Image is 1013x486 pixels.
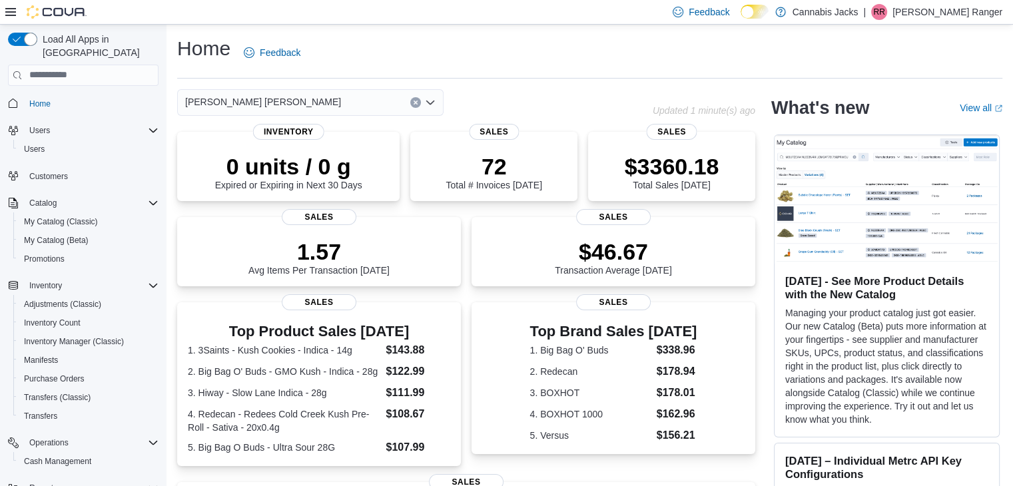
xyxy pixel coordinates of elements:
a: Purchase Orders [19,371,90,387]
button: Operations [24,435,74,451]
div: Total Sales [DATE] [625,153,719,190]
h3: [DATE] - See More Product Details with the New Catalog [785,274,988,301]
span: Transfers [19,408,159,424]
span: RR [873,4,884,20]
dd: $108.67 [386,406,450,422]
button: Promotions [13,250,164,268]
span: Load All Apps in [GEOGRAPHIC_DATA] [37,33,159,59]
span: Customers [24,168,159,184]
span: Promotions [24,254,65,264]
p: Managing your product catalog just got easier. Our new Catalog (Beta) puts more information at yo... [785,306,988,426]
span: Inventory Count [24,318,81,328]
button: Inventory Manager (Classic) [13,332,164,351]
dd: $338.96 [657,342,697,358]
span: [PERSON_NAME] [PERSON_NAME] [185,94,341,110]
button: Transfers [13,407,164,425]
dt: 5. Versus [530,429,651,442]
span: Manifests [24,355,58,365]
span: My Catalog (Beta) [19,232,159,248]
span: Home [29,99,51,109]
button: Inventory [3,276,164,295]
a: Users [19,141,50,157]
span: Users [29,125,50,136]
span: Home [24,95,159,112]
span: Transfers [24,411,57,421]
div: Transaction Average [DATE] [555,238,672,276]
a: Feedback [238,39,306,66]
dt: 4. Redecan - Redees Cold Creek Kush Pre-Roll - Sativa - 20x0.4g [188,407,380,434]
span: Purchase Orders [24,373,85,384]
a: My Catalog (Classic) [19,214,103,230]
dt: 2. Big Bag O' Buds - GMO Kush - Indica - 28g [188,365,380,378]
dd: $111.99 [386,385,450,401]
p: Cannabis Jacks [793,4,858,20]
button: Manifests [13,351,164,369]
svg: External link [994,105,1002,113]
button: Customers [3,166,164,186]
span: Sales [282,209,356,225]
dt: 3. BOXHOT [530,386,651,399]
h1: Home [177,35,230,62]
span: Cash Management [24,456,91,467]
span: Users [24,122,159,138]
a: Customers [24,168,73,184]
a: Inventory Count [19,315,86,331]
h2: What's new [771,97,869,119]
a: Transfers (Classic) [19,389,96,405]
button: Users [13,140,164,158]
span: Operations [24,435,159,451]
p: [PERSON_NAME] Ranger [892,4,1002,20]
div: Total # Invoices [DATE] [446,153,541,190]
a: Promotions [19,251,70,267]
span: Manifests [19,352,159,368]
div: Avg Items Per Transaction [DATE] [248,238,390,276]
button: Users [3,121,164,140]
button: Purchase Orders [13,369,164,388]
dd: $162.96 [657,406,697,422]
a: Cash Management [19,453,97,469]
button: Home [3,94,164,113]
button: Open list of options [425,97,436,108]
span: Inventory Manager (Classic) [24,336,124,347]
button: Users [24,122,55,138]
div: Expired or Expiring in Next 30 Days [215,153,362,190]
a: Transfers [19,408,63,424]
p: 72 [446,153,541,180]
h3: Top Product Sales [DATE] [188,324,450,340]
button: Inventory Count [13,314,164,332]
span: Inventory [24,278,159,294]
a: View allExternal link [960,103,1002,113]
span: Sales [469,124,519,140]
span: Operations [29,437,69,448]
dt: 2. Redecan [530,365,651,378]
div: Renee Ranger [871,4,887,20]
span: Feedback [260,46,300,59]
span: Adjustments (Classic) [19,296,159,312]
button: My Catalog (Classic) [13,212,164,231]
p: $3360.18 [625,153,719,180]
dt: 3. Hiway - Slow Lane Indica - 28g [188,386,380,399]
a: Home [24,96,56,112]
button: Transfers (Classic) [13,388,164,407]
span: Sales [282,294,356,310]
span: Promotions [19,251,159,267]
span: Users [24,144,45,154]
dt: 5. Big Bag O Buds - Ultra Sour 28G [188,441,380,454]
p: | [863,4,866,20]
dd: $178.01 [657,385,697,401]
span: Inventory [253,124,324,140]
span: Transfers (Classic) [24,392,91,403]
a: Manifests [19,352,63,368]
span: Inventory [29,280,62,291]
p: Updated 1 minute(s) ago [653,105,755,116]
button: Catalog [24,195,62,211]
p: 0 units / 0 g [215,153,362,180]
button: My Catalog (Beta) [13,231,164,250]
a: Inventory Manager (Classic) [19,334,129,350]
dt: 1. Big Bag O' Buds [530,344,651,357]
span: Inventory Count [19,315,159,331]
p: 1.57 [248,238,390,265]
dd: $122.99 [386,364,450,379]
dd: $178.94 [657,364,697,379]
